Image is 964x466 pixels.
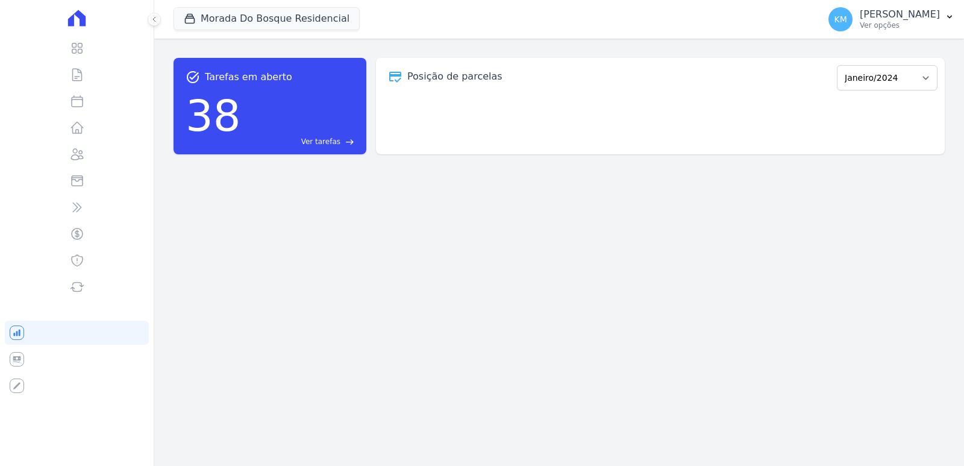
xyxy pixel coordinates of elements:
p: [PERSON_NAME] [860,8,940,20]
a: Ver tarefas east [246,136,354,147]
span: Ver tarefas [301,136,340,147]
span: east [345,137,354,146]
span: KM [834,15,847,24]
div: 38 [186,84,241,147]
span: Tarefas em aberto [205,70,292,84]
button: KM [PERSON_NAME] Ver opções [819,2,964,36]
p: Ver opções [860,20,940,30]
button: Morada Do Bosque Residencial [174,7,360,30]
div: Posição de parcelas [407,69,502,84]
span: task_alt [186,70,200,84]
